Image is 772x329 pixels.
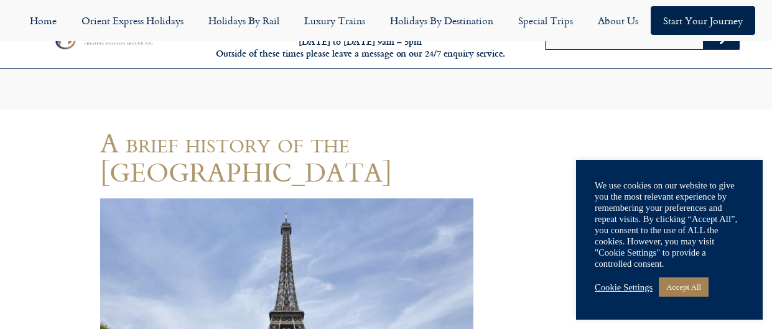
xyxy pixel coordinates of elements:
[69,6,196,35] a: Orient Express Holidays
[595,282,653,293] a: Cookie Settings
[196,6,292,35] a: Holidays by Rail
[100,128,473,187] h1: A brief history of the [GEOGRAPHIC_DATA]
[17,6,69,35] a: Home
[6,6,766,35] nav: Menu
[378,6,506,35] a: Holidays by Destination
[651,6,755,35] a: Start your Journey
[585,6,651,35] a: About Us
[292,6,378,35] a: Luxury Trains
[659,277,709,297] a: Accept All
[595,180,744,269] div: We use cookies on our website to give you the most relevant experience by remembering your prefer...
[506,6,585,35] a: Special Trips
[209,36,511,59] h6: [DATE] to [DATE] 9am – 5pm Outside of these times please leave a message on our 24/7 enquiry serv...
